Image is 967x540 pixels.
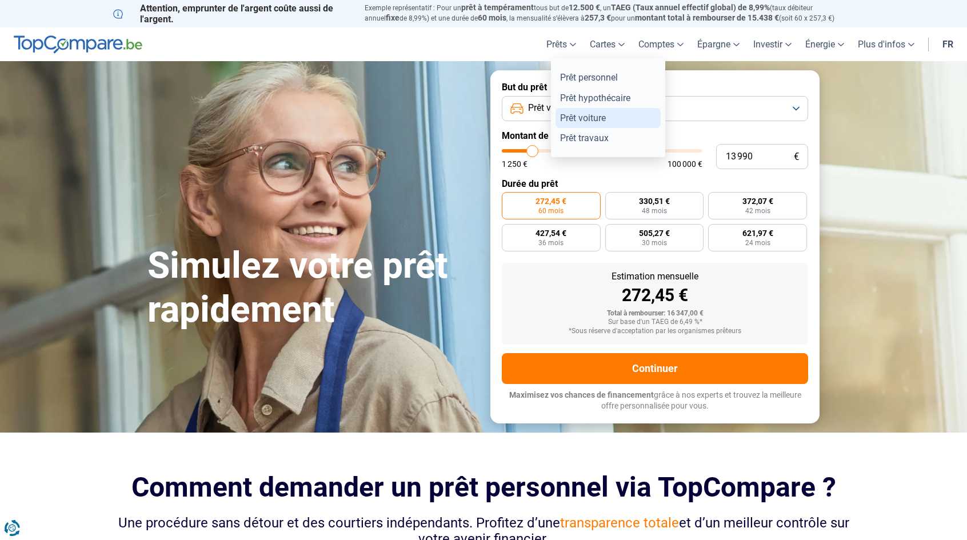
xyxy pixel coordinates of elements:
[536,197,566,205] span: 272,45 €
[538,207,564,214] span: 60 mois
[511,310,799,318] div: Total à rembourser: 16 347,00 €
[569,3,600,12] span: 12.500 €
[540,27,583,61] a: Prêts
[668,160,702,168] span: 100 000 €
[632,27,690,61] a: Comptes
[556,88,661,108] a: Prêt hypothécaire
[14,35,142,54] img: TopCompare
[502,82,808,93] label: But du prêt
[936,27,960,61] a: fr
[478,13,506,22] span: 60 mois
[851,27,921,61] a: Plus d'infos
[386,13,399,22] span: fixe
[502,130,808,141] label: Montant de l'emprunt
[639,229,670,237] span: 505,27 €
[511,272,799,281] div: Estimation mensuelle
[611,3,770,12] span: TAEG (Taux annuel effectif global) de 8,99%
[560,515,679,531] span: transparence totale
[461,3,534,12] span: prêt à tempérament
[794,152,799,162] span: €
[365,3,854,23] p: Exemple représentatif : Pour un tous but de , un (taux débiteur annuel de 8,99%) et une durée de ...
[502,160,528,168] span: 1 250 €
[798,27,851,61] a: Énergie
[745,239,770,246] span: 24 mois
[511,318,799,326] div: Sur base d'un TAEG de 6,49 %*
[528,102,574,114] span: Prêt voiture
[635,13,779,22] span: montant total à rembourser de 15.438 €
[556,108,661,128] a: Prêt voiture
[502,390,808,412] p: grâce à nos experts et trouvez la meilleure offre personnalisée pour vous.
[642,239,667,246] span: 30 mois
[583,27,632,61] a: Cartes
[742,229,773,237] span: 621,97 €
[556,128,661,148] a: Prêt travaux
[113,471,854,503] h2: Comment demander un prêt personnel via TopCompare ?
[642,207,667,214] span: 48 mois
[509,390,654,399] span: Maximisez vos chances de financement
[742,197,773,205] span: 372,07 €
[502,96,808,121] button: Prêt voiture
[511,327,799,335] div: *Sous réserve d'acceptation par les organismes prêteurs
[556,67,661,87] a: Prêt personnel
[502,353,808,384] button: Continuer
[511,287,799,304] div: 272,45 €
[746,27,798,61] a: Investir
[639,197,670,205] span: 330,51 €
[690,27,746,61] a: Épargne
[585,13,611,22] span: 257,3 €
[113,3,351,25] p: Attention, emprunter de l'argent coûte aussi de l'argent.
[538,239,564,246] span: 36 mois
[745,207,770,214] span: 42 mois
[147,244,477,332] h1: Simulez votre prêt rapidement
[502,178,808,189] label: Durée du prêt
[536,229,566,237] span: 427,54 €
